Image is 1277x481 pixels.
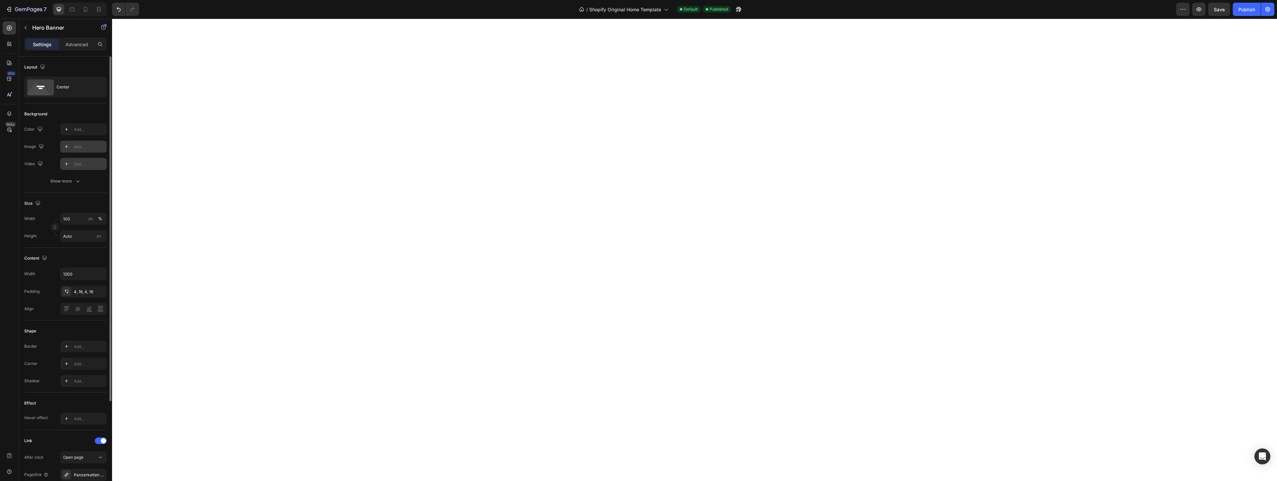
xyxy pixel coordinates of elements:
[24,415,48,421] div: Hover effect
[24,438,32,444] div: Link
[710,6,728,12] span: Published
[1214,7,1225,12] span: Save
[24,233,37,239] label: Height
[24,125,44,134] div: Color
[74,472,105,478] div: Panzerketten aus Gold
[87,215,95,223] button: %
[60,213,107,225] input: px%
[1238,6,1255,13] div: Publish
[24,306,34,312] div: Align
[24,472,49,478] div: Page/link
[112,19,1277,481] iframe: Design area
[24,142,45,151] div: Image
[96,215,104,223] button: px
[24,289,40,295] div: Padding
[66,41,88,48] p: Advanced
[44,5,47,13] p: 7
[32,24,89,32] p: Hero Banner
[24,400,36,406] div: Effect
[60,230,107,242] input: px
[24,199,42,208] div: Size
[24,378,40,384] div: Shadow
[24,63,47,72] div: Layout
[50,178,81,184] div: Show more
[74,416,105,422] div: Add...
[112,3,139,16] div: Undo/Redo
[589,6,661,13] span: Shopify Original Home Template
[88,216,93,222] div: px
[74,289,105,295] div: 4, 16, 4, 16
[24,175,107,187] button: Show more
[60,451,107,463] button: Open page
[24,271,35,277] div: Width
[61,268,106,280] input: Auto
[684,6,698,12] span: Default
[24,343,37,349] div: Border
[74,161,105,167] div: Add...
[6,71,16,76] div: 450
[98,216,102,222] div: %
[3,3,50,16] button: 7
[33,41,52,48] p: Settings
[24,160,44,169] div: Video
[63,455,83,460] span: Open page
[74,344,105,350] div: Add...
[24,111,47,117] div: Background
[74,361,105,367] div: Add...
[24,454,44,460] div: After click
[24,216,35,222] label: Width
[74,378,105,384] div: Add...
[1208,3,1230,16] button: Save
[24,254,49,263] div: Content
[24,328,36,334] div: Shape
[24,361,38,367] div: Corner
[57,79,97,95] div: Center
[1233,3,1261,16] button: Publish
[5,122,16,127] div: Beta
[74,127,105,133] div: Add...
[1254,448,1270,464] div: Open Intercom Messenger
[97,233,101,238] span: px
[586,6,588,13] span: /
[74,144,105,150] div: Add...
